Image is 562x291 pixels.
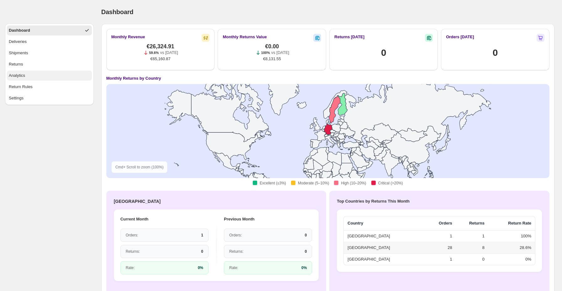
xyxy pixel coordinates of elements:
[151,56,171,62] span: €65,160.87
[260,181,286,186] span: Excellent (≤3%)
[224,216,312,222] h2: Previous Month
[425,242,454,253] td: 28
[9,50,28,56] div: Shipments
[298,181,329,186] span: Moderate (5–10%)
[229,249,243,254] span: Returns :
[486,253,535,265] td: 0%
[305,233,307,238] span: 0
[493,46,498,59] h1: 0
[454,230,486,242] td: 1
[265,43,279,50] span: €0.00
[9,61,23,67] div: Returns
[446,34,474,40] h2: Orders [DATE]
[201,233,203,238] span: 1
[126,265,135,270] span: Rate :
[305,249,307,254] span: 0
[160,50,178,56] p: vs [DATE]
[9,27,30,34] div: Dashboard
[9,84,33,90] div: Return Rules
[425,253,454,265] td: 1
[334,34,364,40] h2: Returns [DATE]
[201,249,203,254] span: 0
[7,48,92,58] button: Shipments
[7,93,92,103] button: Settings
[126,233,138,238] span: Orders :
[9,95,24,101] div: Settings
[508,221,531,225] span: Return Rate
[101,8,134,15] span: Dashboard
[344,253,425,265] th: [GEOGRAPHIC_DATA]
[223,34,267,40] h2: Monthly Returns Value
[486,230,535,242] td: 100%
[7,25,92,35] button: Dashboard
[149,51,159,55] span: 59.6%
[271,50,289,56] p: vs [DATE]
[111,161,168,173] div: Cmd + Scroll to zoom ( 100 %)
[7,59,92,69] button: Returns
[7,71,92,81] button: Analytics
[9,39,27,45] div: Deliveries
[341,181,366,186] span: High (10–20%)
[344,242,425,253] th: [GEOGRAPHIC_DATA]
[381,46,386,59] h1: 0
[263,56,281,62] span: €8,131.55
[229,233,242,238] span: Orders :
[378,181,403,186] span: Critical (>20%)
[114,198,161,204] h3: [GEOGRAPHIC_DATA]
[439,221,452,225] span: Orders
[347,221,363,225] span: Country
[111,34,145,40] h2: Monthly Revenue
[120,216,209,222] h2: Current Month
[229,265,238,270] span: Rate :
[486,242,535,253] td: 28.6%
[454,242,486,253] td: 8
[425,230,454,242] td: 1
[469,221,485,225] span: Returns
[7,37,92,47] button: Deliveries
[198,265,203,270] span: 0%
[301,265,307,270] span: 0%
[106,75,161,82] h4: Monthly Returns by Country
[9,72,25,79] div: Analytics
[344,230,425,242] th: [GEOGRAPHIC_DATA]
[147,43,174,50] span: €26,324.91
[454,253,486,265] td: 0
[126,249,140,254] span: Returns :
[7,82,92,92] button: Return Rules
[337,198,542,204] h2: Top Countries by Returns This Month
[261,51,270,55] span: 100%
